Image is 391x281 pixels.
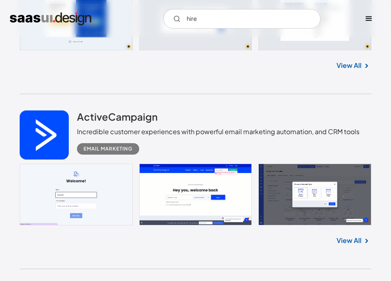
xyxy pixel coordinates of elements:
div: Email Marketing [84,144,133,154]
form: Email Form [163,9,321,29]
h2: ActiveCampaign [77,110,158,123]
input: Search UI designs you're looking for... [163,9,321,29]
a: View All [337,236,362,245]
div: Incredible customer experiences with powerful email marketing automation, and CRM tools [77,127,359,137]
a: ActiveCampaign [77,110,158,127]
a: View All [337,61,362,70]
a: home [10,12,91,25]
div: menu [357,7,381,31]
